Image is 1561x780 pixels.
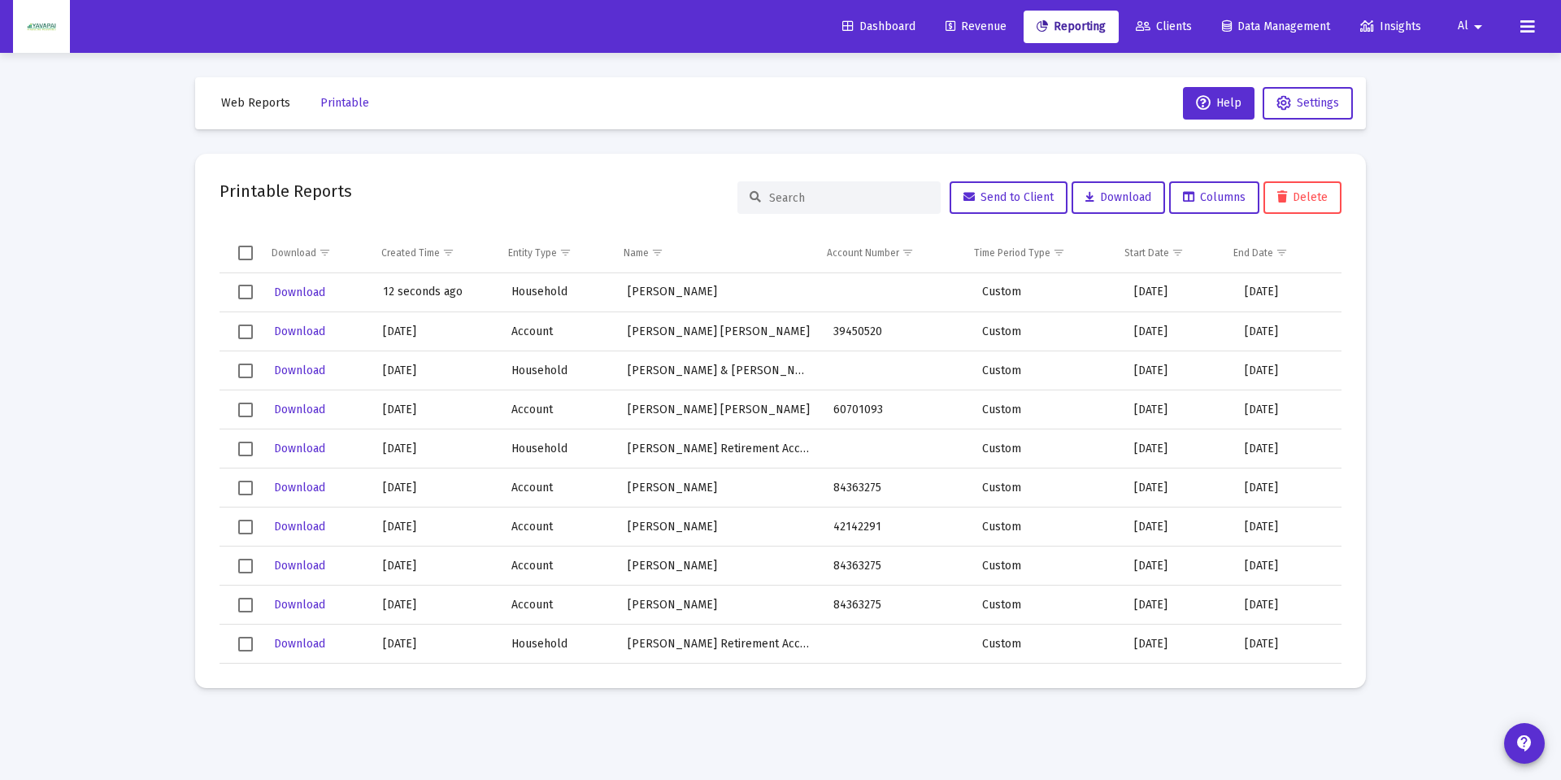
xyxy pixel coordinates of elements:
td: [DATE] [1123,625,1233,664]
td: Custom [971,351,1123,390]
span: Reporting [1037,20,1106,33]
span: Show filter options for column 'Created Time' [442,246,454,259]
span: Dashboard [842,20,915,33]
td: [PERSON_NAME] [616,508,822,547]
td: [DATE] [1123,508,1233,547]
button: Al [1438,10,1507,42]
td: [DATE] [372,625,500,664]
button: Download [1072,181,1165,214]
td: 12 seconds ago [372,273,500,312]
span: Download [274,559,325,573]
span: Download [274,637,325,651]
div: Data grid [220,233,1341,664]
button: Download [272,476,327,499]
td: 39450520 [822,312,971,351]
button: Download [272,281,327,304]
td: [PERSON_NAME] Retirement Accounts [616,429,822,468]
td: [PERSON_NAME] [PERSON_NAME] [616,312,822,351]
button: Web Reports [208,87,303,120]
td: [PERSON_NAME] [616,468,822,508]
div: Select row [238,559,253,573]
td: Column Account Number [815,233,963,272]
button: Columns [1169,181,1259,214]
span: Show filter options for column 'Time Period Type' [1053,246,1065,259]
a: Reporting [1024,11,1119,43]
div: End Date [1233,246,1273,259]
span: Clients [1136,20,1192,33]
span: Web Reports [221,96,290,110]
h2: Printable Reports [220,178,352,204]
td: [DATE] [372,664,500,703]
td: 84363275 [822,586,971,625]
button: Download [272,359,327,382]
td: Account [500,547,616,586]
span: Insights [1360,20,1421,33]
span: Show filter options for column 'Entity Type' [559,246,572,259]
td: Column Name [612,233,815,272]
td: Custom [971,312,1123,351]
div: Created Time [381,246,440,259]
div: Start Date [1124,246,1169,259]
a: Clients [1123,11,1205,43]
div: Name [624,246,649,259]
img: Dashboard [25,11,58,43]
td: [DATE] [372,586,500,625]
td: [DATE] [1123,351,1233,390]
td: Custom [971,468,1123,508]
td: [DATE] [1123,390,1233,429]
td: Column End Date [1222,233,1329,272]
td: [DATE] [1233,664,1341,703]
td: [PERSON_NAME] [616,586,822,625]
div: Select all [238,246,253,260]
td: Column Time Period Type [963,233,1113,272]
div: Select row [238,520,253,534]
a: Revenue [933,11,1020,43]
button: Download [272,593,327,617]
td: Household [500,429,616,468]
button: Download [272,437,327,460]
div: Select row [238,598,253,612]
div: Account Number [827,246,899,259]
td: [DATE] [1233,625,1341,664]
span: Revenue [946,20,1007,33]
button: Settings [1263,87,1353,120]
td: Household [500,664,616,703]
td: 84363275 [822,547,971,586]
td: Custom [971,429,1123,468]
td: Custom [971,508,1123,547]
td: Custom [971,664,1123,703]
button: Download [272,515,327,538]
button: Download [272,632,327,656]
td: Column Created Time [370,233,497,272]
td: Household [500,351,616,390]
span: Data Management [1222,20,1330,33]
div: Select row [238,364,253,378]
td: [DATE] [1123,664,1233,703]
span: Help [1196,96,1241,110]
span: Show filter options for column 'Download' [319,246,331,259]
td: [DATE] [1233,586,1341,625]
button: Send to Client [950,181,1067,214]
td: [DATE] [1233,547,1341,586]
a: Insights [1347,11,1434,43]
div: Select row [238,285,253,299]
td: [DATE] [1233,468,1341,508]
span: Show filter options for column 'End Date' [1276,246,1288,259]
input: Search [769,191,928,205]
div: Download [272,246,316,259]
td: [DATE] [372,312,500,351]
td: Column Download [260,233,370,272]
td: [DATE] [1123,273,1233,312]
span: Al [1458,20,1468,33]
button: Download [272,398,327,421]
span: Download [274,481,325,495]
span: Download [274,325,325,338]
td: [DATE] [1123,312,1233,351]
td: [DATE] [372,508,500,547]
mat-icon: contact_support [1515,734,1534,753]
td: Account [500,390,616,429]
td: Column Start Date [1113,233,1223,272]
span: Send to Client [963,190,1054,204]
td: [DATE] [1233,273,1341,312]
td: Household [500,273,616,312]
